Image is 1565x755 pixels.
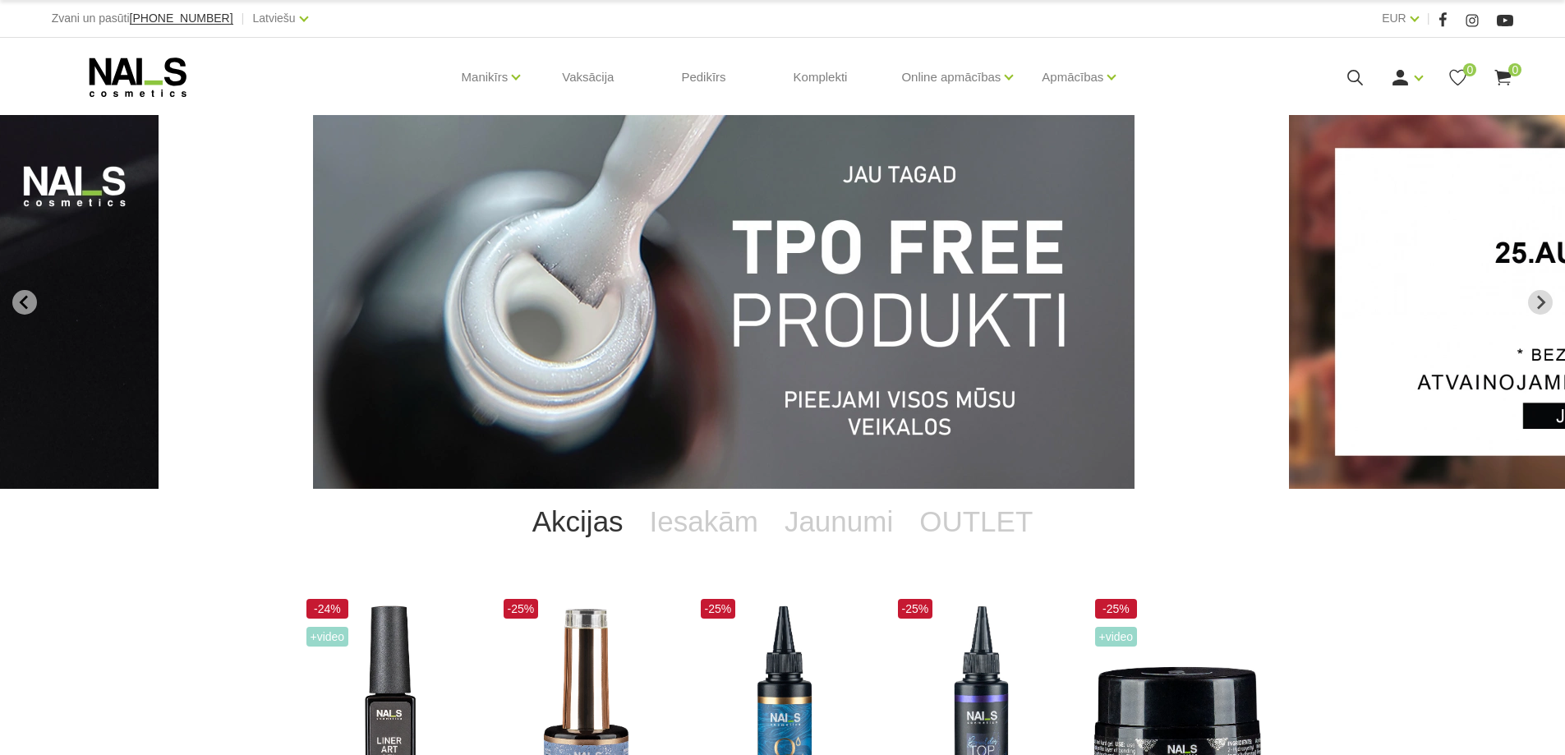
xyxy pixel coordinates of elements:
[901,44,1001,110] a: Online apmācības
[130,12,233,25] a: [PHONE_NUMBER]
[1528,290,1553,315] button: Next slide
[637,489,771,555] a: Iesakām
[1427,8,1430,29] span: |
[253,8,296,28] a: Latviešu
[906,489,1046,555] a: OUTLET
[242,8,245,29] span: |
[1463,63,1476,76] span: 0
[1493,67,1513,88] a: 0
[12,290,37,315] button: Go to last slide
[771,489,906,555] a: Jaunumi
[1095,627,1138,647] span: +Video
[780,38,861,117] a: Komplekti
[1448,67,1468,88] a: 0
[52,8,233,29] div: Zvani un pasūti
[549,38,627,117] a: Vaksācija
[1095,599,1138,619] span: -25%
[504,599,539,619] span: -25%
[519,489,637,555] a: Akcijas
[462,44,509,110] a: Manikīrs
[701,599,736,619] span: -25%
[306,599,349,619] span: -24%
[1508,63,1521,76] span: 0
[898,599,933,619] span: -25%
[668,38,739,117] a: Pedikīrs
[1382,8,1406,28] a: EUR
[313,115,1252,489] li: 1 of 13
[306,627,349,647] span: +Video
[1042,44,1103,110] a: Apmācības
